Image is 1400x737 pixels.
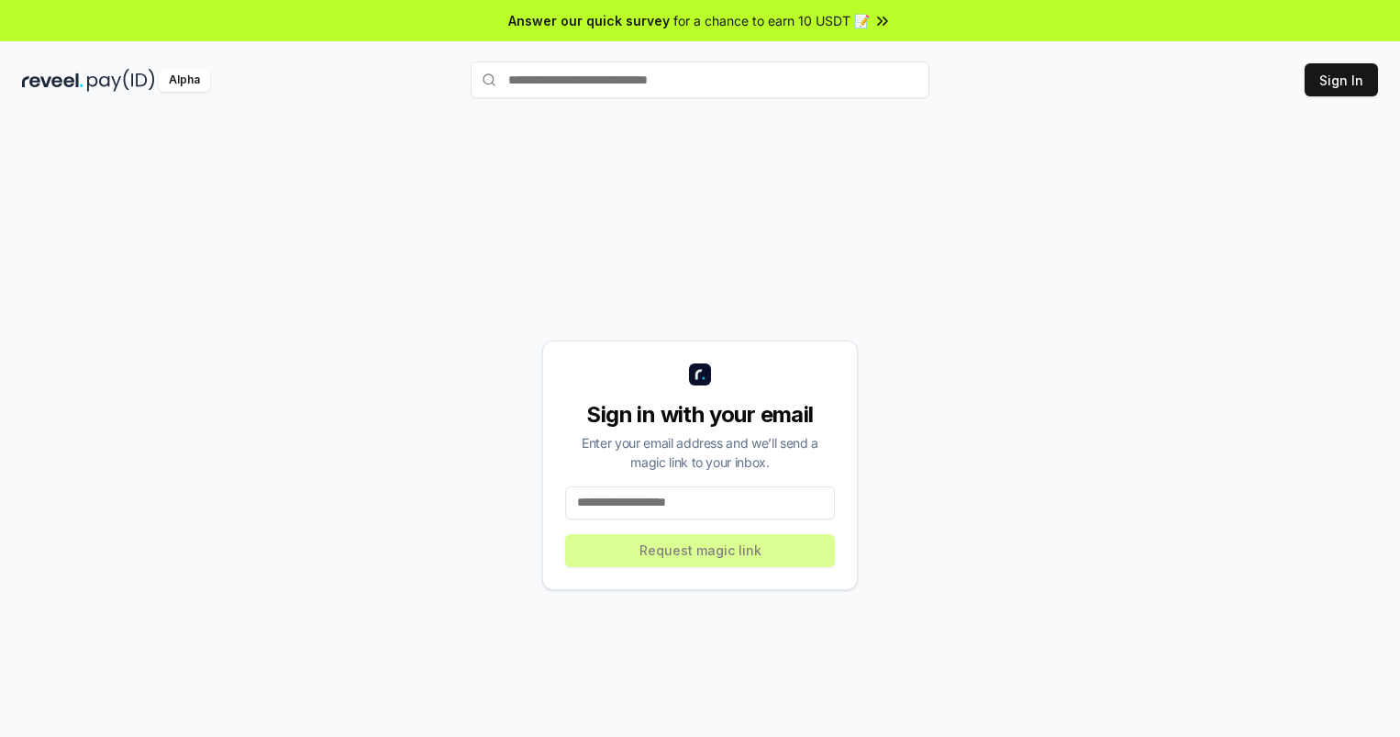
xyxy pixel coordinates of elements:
div: Alpha [159,69,210,92]
span: Answer our quick survey [508,11,670,30]
img: logo_small [689,363,711,385]
img: reveel_dark [22,69,83,92]
img: pay_id [87,69,155,92]
div: Sign in with your email [565,400,835,430]
button: Sign In [1305,63,1378,96]
span: for a chance to earn 10 USDT 📝 [673,11,870,30]
div: Enter your email address and we’ll send a magic link to your inbox. [565,433,835,472]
